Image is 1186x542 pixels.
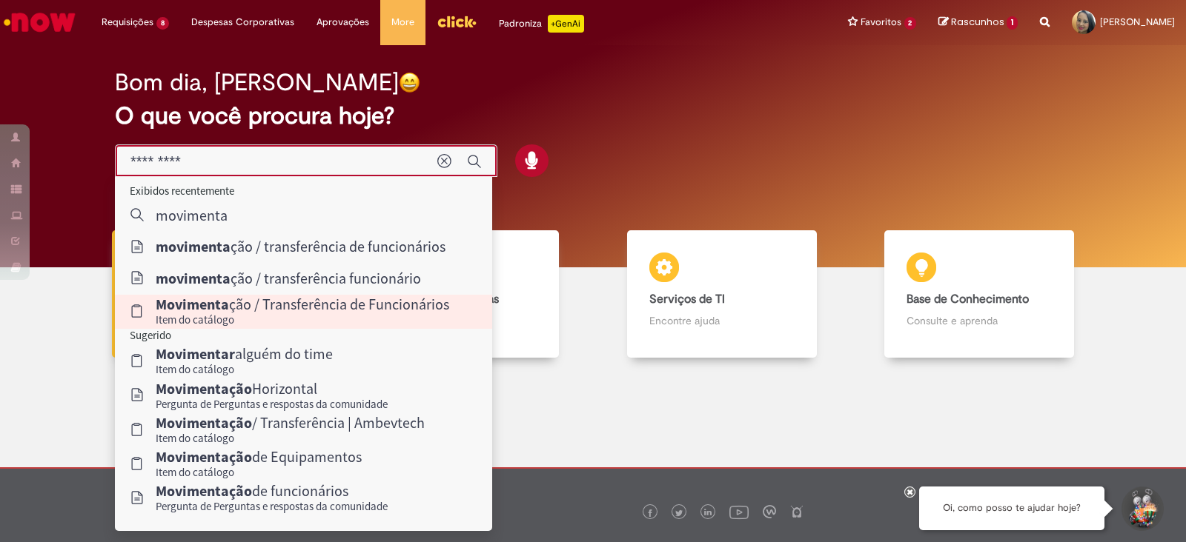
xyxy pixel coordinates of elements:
[1,7,78,37] img: ServiceNow
[1007,16,1018,30] span: 1
[593,230,851,358] a: Serviços de TI Encontre ajuda
[548,15,584,33] p: +GenAi
[919,486,1104,530] div: Oi, como posso te ajudar hoje?
[938,16,1018,30] a: Rascunhos
[317,15,369,30] span: Aprovações
[399,72,420,93] img: happy-face.png
[78,230,336,358] a: Tirar dúvidas Tirar dúvidas com Lupi Assist e Gen Ai
[191,15,294,30] span: Despesas Corporativas
[907,313,1052,328] p: Consulte e aprenda
[391,15,414,30] span: More
[704,509,712,518] img: logo_footer_linkedin.png
[907,292,1029,307] b: Base de Conhecimento
[1100,16,1175,28] span: [PERSON_NAME]
[649,292,725,307] b: Serviços de TI
[499,15,584,33] div: Padroniza
[646,509,654,517] img: logo_footer_facebook.png
[951,15,1004,29] span: Rascunhos
[675,509,683,517] img: logo_footer_twitter.png
[115,103,1071,129] h2: O que você procura hoje?
[649,313,795,328] p: Encontre ajuda
[904,17,917,30] span: 2
[1119,486,1164,531] button: Iniciar Conversa de Suporte
[851,230,1109,358] a: Base de Conhecimento Consulte e aprenda
[115,70,399,96] h2: Bom dia, [PERSON_NAME]
[102,15,153,30] span: Requisições
[763,505,776,518] img: logo_footer_workplace.png
[437,10,477,33] img: click_logo_yellow_360x200.png
[156,17,169,30] span: 8
[861,15,901,30] span: Favoritos
[729,502,749,521] img: logo_footer_youtube.png
[790,505,804,518] img: logo_footer_naosei.png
